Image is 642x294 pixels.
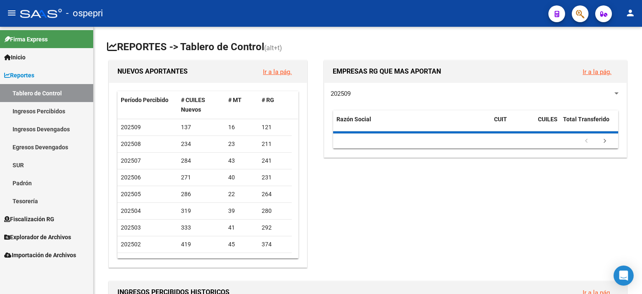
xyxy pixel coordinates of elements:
[262,223,288,233] div: 292
[181,173,222,182] div: 271
[583,68,611,76] a: Ir a la pág.
[228,206,255,216] div: 39
[121,191,141,197] span: 202505
[7,8,17,18] mat-icon: menu
[228,139,255,149] div: 23
[228,173,255,182] div: 40
[262,156,288,166] div: 241
[4,251,76,260] span: Importación de Archivos
[262,256,288,266] div: 309
[181,223,222,233] div: 333
[117,91,178,119] datatable-header-cell: Período Percibido
[625,8,635,18] mat-icon: person
[264,44,282,52] span: (alt+t)
[228,256,255,266] div: 60
[597,137,613,146] a: go to next page
[121,141,141,147] span: 202508
[225,91,258,119] datatable-header-cell: # MT
[181,139,222,149] div: 234
[614,266,634,286] div: Open Intercom Messenger
[263,68,292,76] a: Ir a la pág.
[181,256,222,266] div: 369
[117,67,188,75] span: NUEVOS APORTANTES
[491,110,535,138] datatable-header-cell: CUIT
[178,91,225,119] datatable-header-cell: # CUILES Nuevos
[181,97,205,113] span: # CUILES Nuevos
[494,116,507,123] span: CUIT
[121,241,141,248] span: 202502
[4,53,25,62] span: Inicio
[262,139,288,149] div: 211
[262,123,288,132] div: 121
[228,156,255,166] div: 43
[66,4,103,23] span: - ospepri
[4,233,71,242] span: Explorador de Archivos
[4,35,48,44] span: Firma Express
[121,97,168,103] span: Período Percibido
[181,240,222,249] div: 419
[262,97,274,103] span: # RG
[121,207,141,214] span: 202504
[228,240,255,249] div: 45
[121,124,141,130] span: 202509
[535,110,560,138] datatable-header-cell: CUILES
[181,156,222,166] div: 284
[181,189,222,199] div: 286
[256,64,298,79] button: Ir a la pág.
[228,189,255,199] div: 22
[181,206,222,216] div: 319
[228,223,255,233] div: 41
[262,206,288,216] div: 280
[333,67,441,75] span: EMPRESAS RG QUE MAS APORTAN
[560,110,618,138] datatable-header-cell: Total Transferido
[181,123,222,132] div: 137
[107,40,629,55] h1: REPORTES -> Tablero de Control
[121,174,141,181] span: 202506
[576,64,618,79] button: Ir a la pág.
[121,258,141,264] span: 202501
[578,137,594,146] a: go to previous page
[228,97,242,103] span: # MT
[262,173,288,182] div: 231
[228,123,255,132] div: 16
[336,116,371,123] span: Razón Social
[563,116,609,123] span: Total Transferido
[4,215,54,224] span: Fiscalización RG
[262,240,288,249] div: 374
[262,189,288,199] div: 264
[331,90,351,97] span: 202509
[4,71,34,80] span: Reportes
[258,91,292,119] datatable-header-cell: # RG
[121,224,141,231] span: 202503
[333,110,491,138] datatable-header-cell: Razón Social
[538,116,558,123] span: CUILES
[121,157,141,164] span: 202507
